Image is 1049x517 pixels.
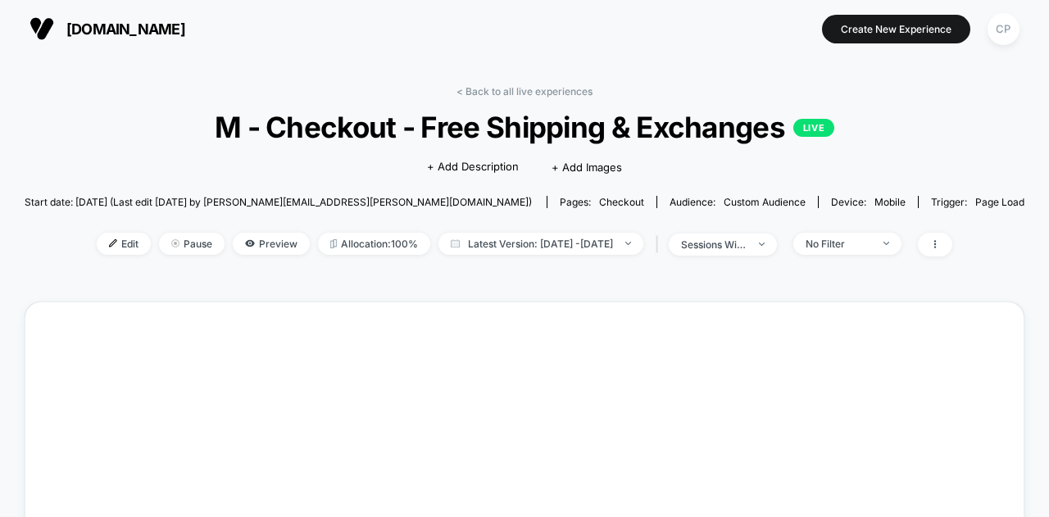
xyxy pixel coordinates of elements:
img: end [759,243,765,246]
span: Pause [159,233,225,255]
div: sessions with impression [681,238,747,251]
span: checkout [599,196,644,208]
img: Visually logo [30,16,54,41]
button: CP [983,12,1024,46]
span: Page Load [975,196,1024,208]
img: end [171,239,179,247]
span: Start date: [DATE] (Last edit [DATE] by [PERSON_NAME][EMAIL_ADDRESS][PERSON_NAME][DOMAIN_NAME]) [25,196,532,208]
span: [DOMAIN_NAME] [66,20,185,38]
div: Pages: [560,196,644,208]
img: calendar [451,239,460,247]
div: CP [988,13,1019,45]
img: edit [109,239,117,247]
button: [DOMAIN_NAME] [25,16,190,42]
div: Audience: [670,196,806,208]
span: Edit [97,233,151,255]
img: end [625,242,631,245]
span: Preview [233,233,310,255]
span: M - Checkout - Free Shipping & Exchanges [75,110,974,144]
a: < Back to all live experiences [456,85,593,98]
img: rebalance [330,239,337,248]
span: Latest Version: [DATE] - [DATE] [438,233,643,255]
span: Device: [818,196,918,208]
span: + Add Images [552,161,622,174]
div: Trigger: [931,196,1024,208]
span: | [652,233,669,256]
img: end [883,242,889,245]
span: + Add Description [427,159,519,175]
span: Custom Audience [724,196,806,208]
button: Create New Experience [822,15,970,43]
span: Allocation: 100% [318,233,430,255]
p: LIVE [793,119,834,137]
div: No Filter [806,238,871,250]
span: mobile [874,196,906,208]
